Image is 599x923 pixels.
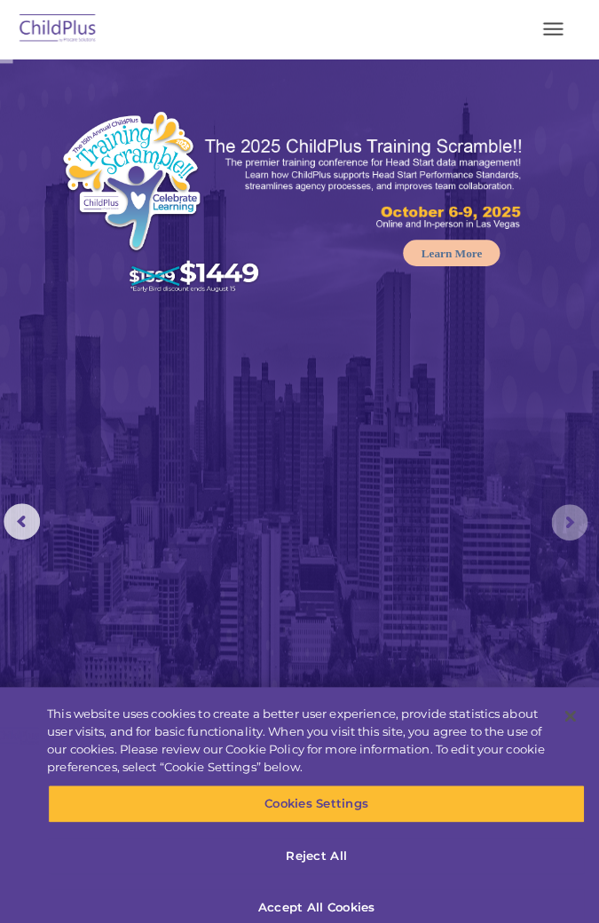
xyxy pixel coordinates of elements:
button: Reject All [59,821,585,858]
button: Accept All Cookies [59,872,585,909]
a: Learn More [406,235,501,261]
div: This website uses cookies to create a better user experience, provide statistics about user visit... [58,691,555,761]
button: Close [551,682,590,722]
img: ChildPlus by Procare Solutions [27,8,110,50]
button: Cookies Settings [59,769,585,807]
span: Phone number [253,190,328,203]
span: Last name [253,117,307,130]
